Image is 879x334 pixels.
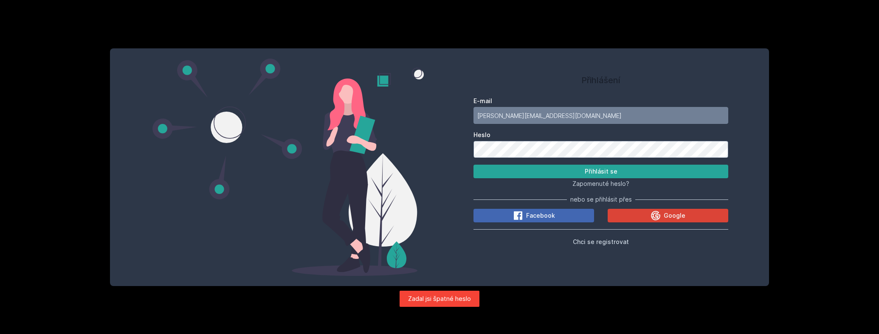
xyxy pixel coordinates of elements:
[608,209,728,222] button: Google
[573,236,629,247] button: Chci se registrovat
[473,131,728,139] label: Heslo
[526,211,555,220] span: Facebook
[572,180,629,187] span: Zapomenuté heslo?
[473,74,728,87] h1: Přihlášení
[570,195,632,204] span: nebo se přihlásit přes
[473,209,594,222] button: Facebook
[473,107,728,124] input: Tvoje e-mailová adresa
[573,238,629,245] span: Chci se registrovat
[400,291,479,307] div: Zadal jsi špatné heslo
[664,211,685,220] span: Google
[473,97,728,105] label: E-mail
[473,165,728,178] button: Přihlásit se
